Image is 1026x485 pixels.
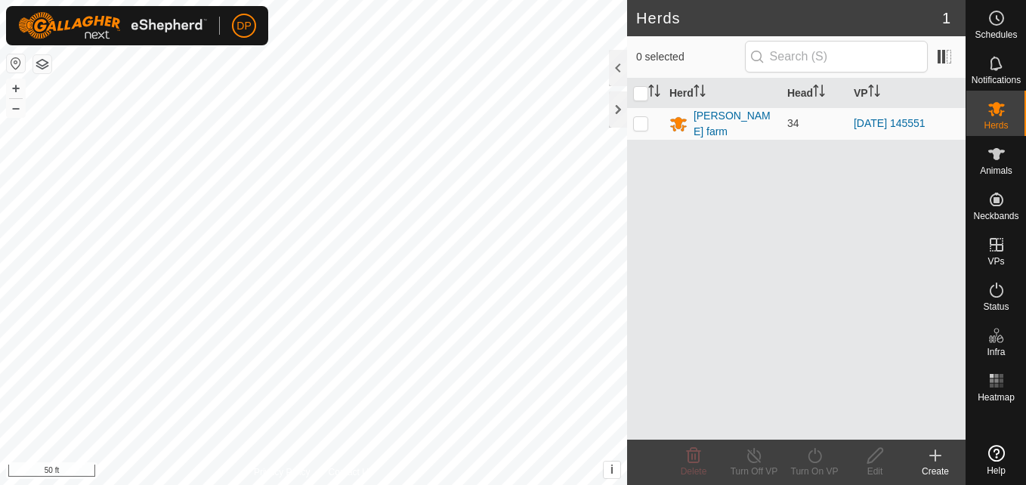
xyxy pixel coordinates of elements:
button: – [7,99,25,117]
span: Status [983,302,1009,311]
div: Turn Off VP [724,465,784,478]
button: i [604,462,620,478]
img: Gallagher Logo [18,12,207,39]
span: 0 selected [636,49,745,65]
span: Heatmap [978,393,1015,402]
span: i [610,463,613,476]
button: Map Layers [33,55,51,73]
span: Neckbands [973,212,1018,221]
span: DP [236,18,251,34]
span: Animals [980,166,1012,175]
span: Delete [681,466,707,477]
th: Head [781,79,848,108]
a: [DATE] 145551 [854,117,926,129]
div: Edit [845,465,905,478]
span: Schedules [975,30,1017,39]
span: Infra [987,348,1005,357]
div: Create [905,465,966,478]
a: Contact Us [329,465,373,479]
span: Help [987,466,1006,475]
th: VP [848,79,966,108]
button: + [7,79,25,97]
p-sorticon: Activate to sort [648,87,660,99]
span: 1 [942,7,950,29]
p-sorticon: Activate to sort [813,87,825,99]
th: Herd [663,79,781,108]
div: Turn On VP [784,465,845,478]
span: VPs [987,257,1004,266]
span: Notifications [972,76,1021,85]
input: Search (S) [745,41,928,73]
p-sorticon: Activate to sort [694,87,706,99]
div: [PERSON_NAME] farm [694,108,775,140]
p-sorticon: Activate to sort [868,87,880,99]
a: Help [966,439,1026,481]
span: Herds [984,121,1008,130]
a: Privacy Policy [254,465,311,479]
h2: Herds [636,9,942,27]
button: Reset Map [7,54,25,73]
span: 34 [787,117,799,129]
